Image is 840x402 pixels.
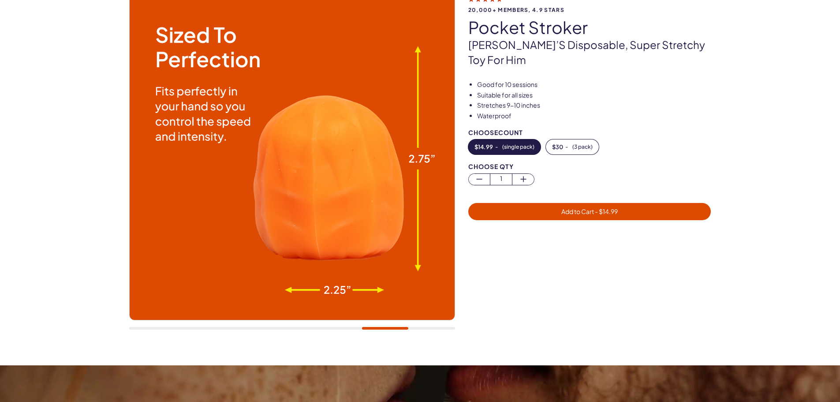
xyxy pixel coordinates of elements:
[477,112,711,120] li: Waterproof
[474,144,493,150] span: $ 14.99
[477,91,711,100] li: Suitable for all sizes
[561,207,618,215] span: Add to Cart
[502,144,534,150] span: ( single pack )
[477,101,711,110] li: Stretches 9-10 inches
[572,144,593,150] span: ( 3 pack )
[468,163,711,170] div: Choose Qty
[468,7,711,13] span: 20,000+ members, 4.9 stars
[468,203,711,220] button: Add to Cart - $14.99
[546,139,599,154] button: -
[552,144,563,150] span: $ 30
[490,174,512,184] span: 1
[477,80,711,89] li: Good for 10 sessions
[468,38,711,67] p: [PERSON_NAME]’s disposable, super stretchy toy for him
[468,129,711,136] div: Choose Count
[468,18,711,37] h1: pocket stroker
[468,139,541,154] button: -
[594,207,618,215] span: - $ 14.99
